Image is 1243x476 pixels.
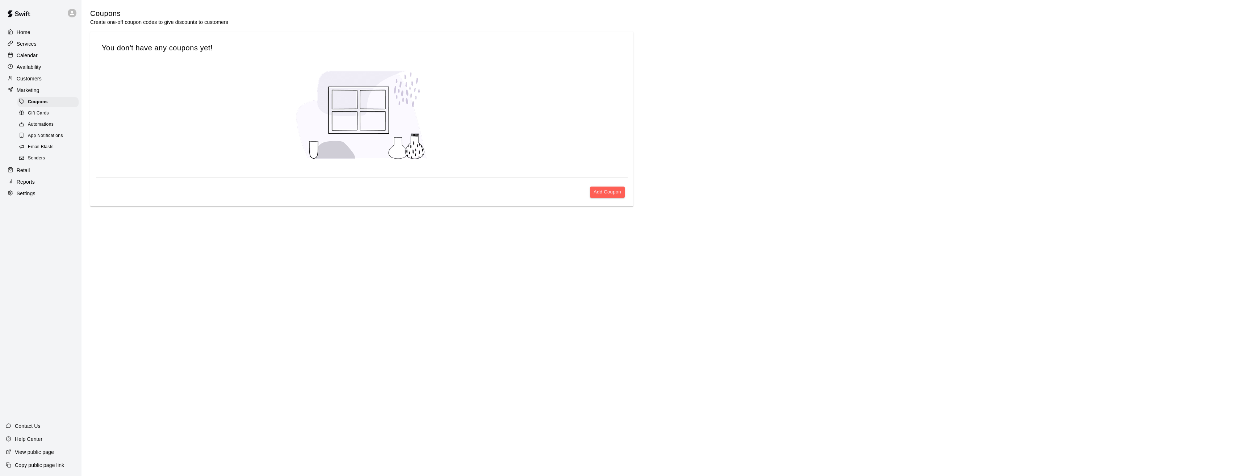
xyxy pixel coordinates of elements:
[15,448,54,456] p: View public page
[90,9,228,18] h5: Coupons
[17,96,81,108] a: Coupons
[17,40,37,47] p: Services
[28,99,48,106] span: Coupons
[17,190,35,197] p: Settings
[17,119,81,130] a: Automations
[590,187,625,198] button: Add Coupon
[17,153,81,164] a: Senders
[17,167,30,174] p: Retail
[102,43,622,53] h5: You don't have any coupons yet!
[15,435,42,443] p: Help Center
[17,142,79,152] div: Email Blasts
[6,73,76,84] a: Customers
[6,85,76,96] a: Marketing
[28,143,54,151] span: Email Blasts
[17,131,79,141] div: App Notifications
[28,132,63,139] span: App Notifications
[6,165,76,176] a: Retail
[6,50,76,61] a: Calendar
[15,422,41,430] p: Contact Us
[17,29,30,36] p: Home
[6,176,76,187] a: Reports
[15,462,64,469] p: Copy public page link
[17,75,42,82] p: Customers
[28,155,45,162] span: Senders
[17,120,79,130] div: Automations
[17,63,41,71] p: Availability
[6,62,76,72] a: Availability
[17,178,35,185] p: Reports
[17,108,81,119] a: Gift Cards
[17,130,81,142] a: App Notifications
[17,87,39,94] p: Marketing
[17,108,79,118] div: Gift Cards
[17,52,38,59] p: Calendar
[6,188,76,199] a: Settings
[289,64,434,166] img: No coupons created
[90,18,228,26] p: Create one-off coupon codes to give discounts to customers
[6,27,76,38] a: Home
[17,142,81,153] a: Email Blasts
[17,97,79,107] div: Coupons
[28,110,49,117] span: Gift Cards
[17,153,79,163] div: Senders
[28,121,54,128] span: Automations
[6,38,76,49] a: Services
